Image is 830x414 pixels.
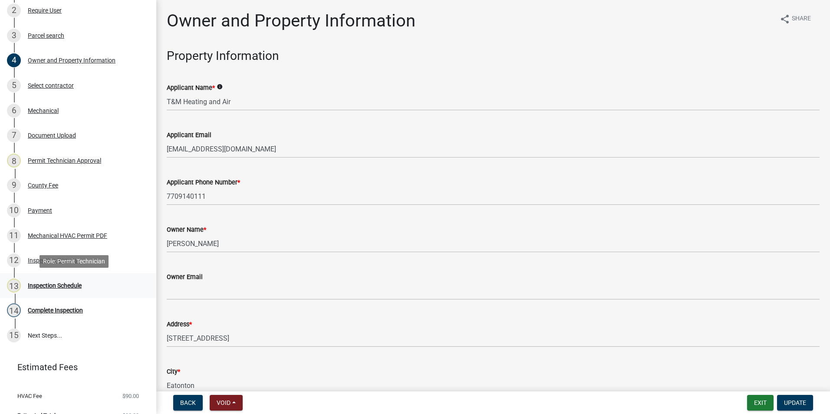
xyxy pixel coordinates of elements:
[7,104,21,118] div: 6
[7,329,21,342] div: 15
[28,132,76,138] div: Document Upload
[40,255,109,268] div: Role: Permit Technician
[792,14,811,24] span: Share
[780,14,790,24] i: share
[210,395,243,411] button: Void
[28,233,107,239] div: Mechanical HVAC Permit PDF
[28,182,58,188] div: County Fee
[777,395,813,411] button: Update
[217,84,223,90] i: info
[7,53,21,67] div: 4
[784,399,806,406] span: Update
[7,128,21,142] div: 7
[167,322,192,328] label: Address
[122,393,139,399] span: $90.00
[173,395,203,411] button: Back
[167,10,415,31] h1: Owner and Property Information
[28,57,115,63] div: Owner and Property Information
[773,10,818,27] button: shareShare
[217,399,231,406] span: Void
[7,204,21,217] div: 10
[28,307,83,313] div: Complete Inspection
[7,303,21,317] div: 14
[747,395,774,411] button: Exit
[17,393,42,399] span: HVAC Fee
[167,180,240,186] label: Applicant Phone Number
[28,108,59,114] div: Mechanical
[167,227,206,233] label: Owner Name
[28,207,52,214] div: Payment
[7,253,21,267] div: 12
[167,132,211,138] label: Applicant Email
[28,82,74,89] div: Select contractor
[167,274,203,280] label: Owner Email
[28,283,82,289] div: Inspection Schedule
[167,49,820,63] h3: Property Information
[28,257,79,263] div: Inspection Request
[7,279,21,292] div: 13
[7,154,21,168] div: 8
[167,369,180,375] label: City
[7,178,21,192] div: 9
[7,79,21,92] div: 5
[28,33,64,39] div: Parcel search
[167,85,215,91] label: Applicant Name
[7,229,21,243] div: 11
[7,29,21,43] div: 3
[180,399,196,406] span: Back
[28,7,62,13] div: Require User
[7,358,142,376] a: Estimated Fees
[7,3,21,17] div: 2
[28,158,101,164] div: Permit Technician Approval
